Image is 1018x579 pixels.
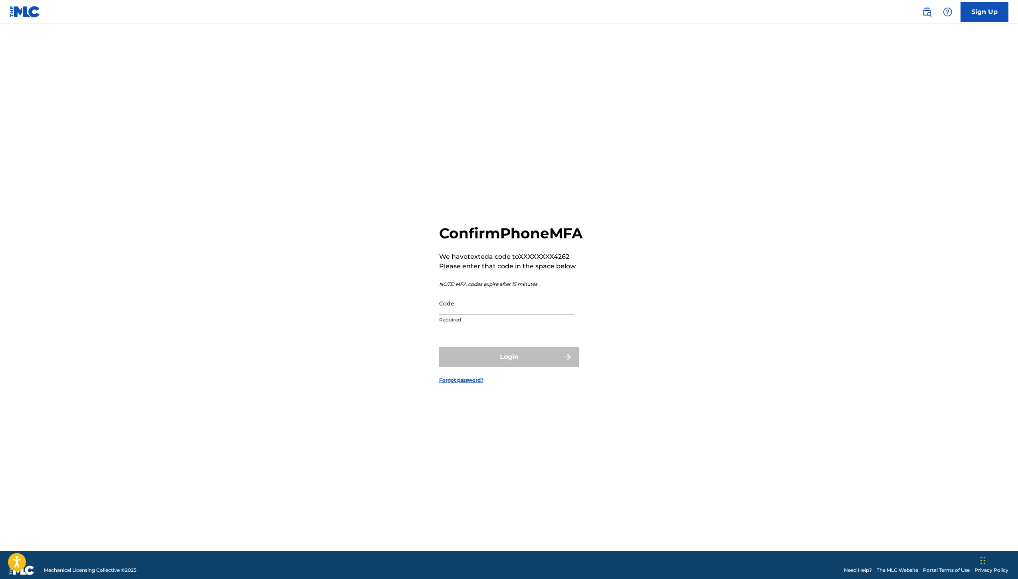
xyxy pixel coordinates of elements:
img: logo [10,565,34,575]
a: The MLC Website [877,567,918,574]
p: Please enter that code in the space below [439,262,583,271]
img: search [922,7,932,17]
a: Need Help? [844,567,872,574]
div: Drag [980,549,985,573]
img: help [943,7,953,17]
img: MLC Logo [10,6,40,18]
p: We have texted a code to XXXXXXXX4262 [439,252,583,262]
p: NOTE: MFA codes expire after 15 minutes [439,281,583,288]
a: Privacy Policy [974,567,1008,574]
a: Portal Terms of Use [923,567,970,574]
iframe: Chat Widget [978,541,1018,579]
p: Required [439,316,574,323]
a: Sign Up [961,2,1008,22]
div: Help [940,4,956,20]
h2: Confirm Phone MFA [439,224,583,242]
a: Forgot password? [439,377,483,384]
span: Mechanical Licensing Collective © 2025 [44,567,137,574]
a: Public Search [919,4,935,20]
